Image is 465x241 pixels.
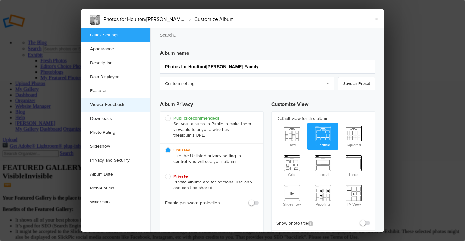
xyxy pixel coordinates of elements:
[338,182,369,208] span: TV View
[81,112,150,126] a: Downloads
[307,153,338,178] span: Journal
[173,147,190,153] b: Unlisted
[369,9,384,28] a: ×
[81,42,150,56] a: Appearance
[81,126,150,139] a: Photo Rating
[307,182,338,208] span: Proofing
[81,98,150,112] a: Viewer Feedback
[276,182,307,208] span: Slideshow
[165,200,220,206] b: Enable password protection
[81,56,150,70] a: Description
[276,153,307,178] span: Grid
[276,220,313,226] b: Show photo title
[276,115,370,122] b: Default view for this album
[271,96,375,111] h3: Customize View
[81,195,150,209] a: Watermark
[307,123,338,148] span: Justified
[186,14,234,25] li: Customize Album
[81,139,150,153] a: Slideshow
[160,96,264,111] h3: Album Privacy
[180,133,205,138] span: album's URL.
[81,70,150,84] a: Data Displayed
[103,14,186,25] li: Photos for Houlton/[PERSON_NAME] Family
[81,28,150,42] a: Quick Settings
[160,77,334,90] a: Custom settings
[186,115,219,121] i: (Recommended)
[338,153,369,178] span: Large
[81,84,150,98] a: Features
[165,147,256,164] span: Use the Unlisted privacy setting to control who will see your albums.
[338,123,369,148] span: Squared
[90,15,100,25] img: IMG_JUDITH_A0001.jpg
[165,174,256,191] span: Private albums are for personal use only and can't be shared.
[276,123,307,148] span: Flow
[81,167,150,181] a: Album Date
[81,153,150,167] a: Privacy and Security
[81,181,150,195] a: MobiAlbums
[160,47,375,57] h3: Album name
[150,28,385,42] input: Search...
[173,174,188,179] b: Private
[165,115,256,138] span: Set your albums to Public to make them viewable to anyone who has the
[173,115,219,121] b: Public
[338,77,375,90] a: Save as Preset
